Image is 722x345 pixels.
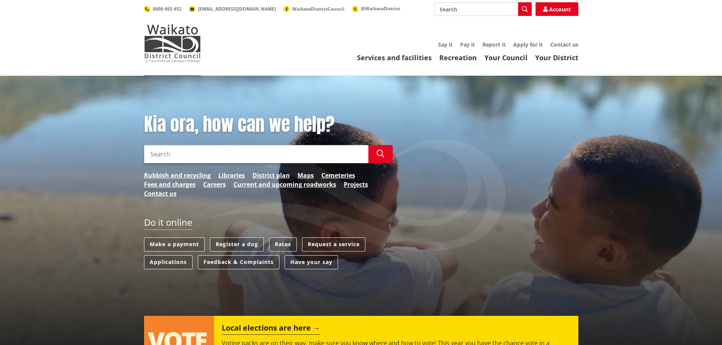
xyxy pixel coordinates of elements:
[535,53,578,62] a: Your District
[302,237,365,251] a: Request a service
[357,53,432,62] a: Services and facilities
[144,145,368,163] input: Search input
[298,171,314,180] a: Maps
[482,41,506,48] a: Report it
[198,255,279,269] a: Feedback & Complaints
[344,180,368,189] a: Projects
[233,180,336,189] a: Current and upcoming roadworks
[484,53,528,62] a: Your Council
[460,41,475,48] a: Pay it
[203,180,226,189] a: Careers
[210,237,264,251] a: Register a dog
[218,171,245,180] a: Libraries
[222,323,320,335] h2: Local elections are here
[292,6,345,12] span: WaikatoDistrictCouncil
[435,2,532,16] input: Search input
[144,6,182,12] a: 0800 492 452
[438,41,453,48] a: Say it
[536,2,578,16] a: Account
[144,171,211,180] a: Rubbish and recycling
[361,5,400,12] span: @WaikatoDistrict
[252,171,290,180] a: District plan
[144,24,201,62] img: Waikato District Council - Te Kaunihera aa Takiwaa o Waikato
[144,114,393,136] h1: Kia ora, how can we help?
[153,6,182,12] span: 0800 492 452
[189,6,276,12] a: [EMAIL_ADDRESS][DOMAIN_NAME]
[144,189,177,198] a: Contact us
[321,171,355,180] a: Cemeteries
[283,6,345,12] a: WaikatoDistrictCouncil
[144,255,193,269] a: Applications
[144,180,196,189] a: Fees and charges
[439,53,477,62] a: Recreation
[285,255,338,269] a: Have your say
[144,217,192,230] h2: Do it online
[198,6,276,12] span: [EMAIL_ADDRESS][DOMAIN_NAME]
[269,237,297,251] a: Rates
[144,237,205,251] a: Make a payment
[513,41,543,48] a: Apply for it
[352,5,400,12] a: @WaikatoDistrict
[550,41,578,48] a: Contact us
